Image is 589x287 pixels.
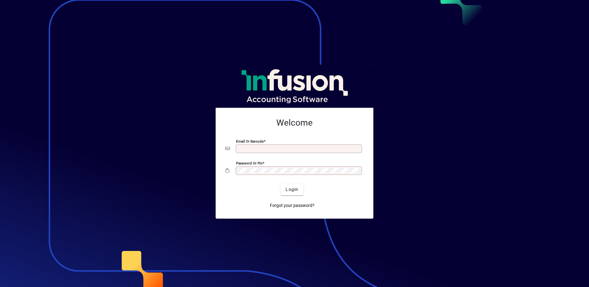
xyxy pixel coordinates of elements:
[267,200,317,211] a: Forgot your password?
[236,139,264,143] mat-label: Email or Barcode
[281,184,303,195] button: Login
[270,202,315,209] span: Forgot your password?
[236,161,262,165] mat-label: Password or Pin
[225,118,364,128] h2: Welcome
[286,186,298,193] span: Login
